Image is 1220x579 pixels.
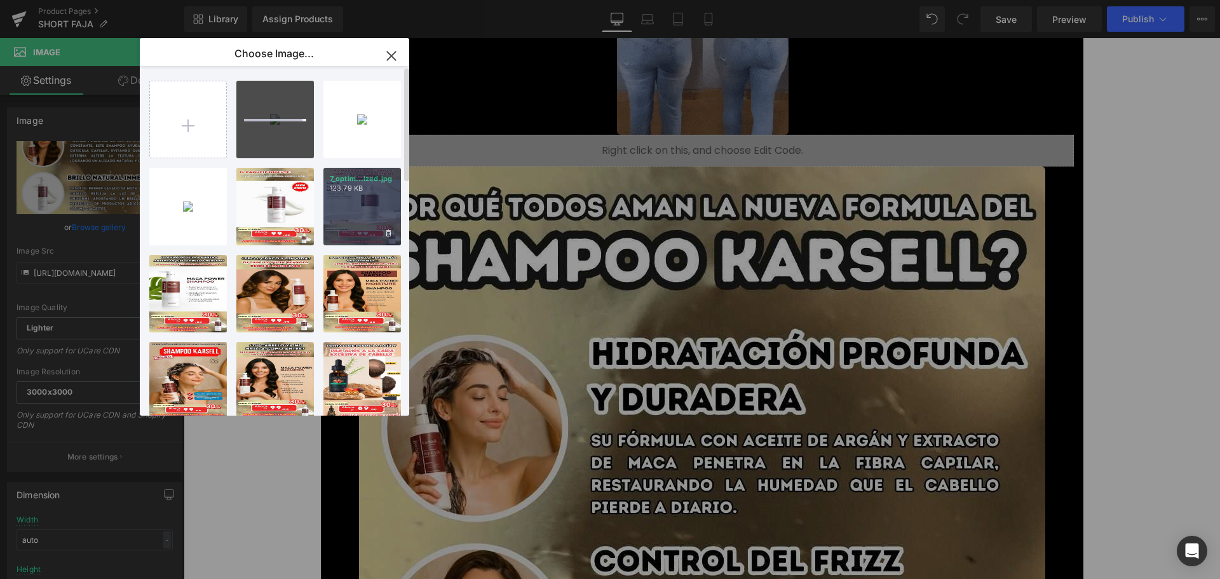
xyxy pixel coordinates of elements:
[234,47,314,60] p: Choose Image...
[330,184,395,193] p: 123.79 KB
[1177,536,1207,566] div: Open Intercom Messenger
[357,114,367,125] img: 7aa36e1f-d503-4cbb-8a4d-dec9bfe5a49a
[330,174,395,184] p: 7_optim...ized.jpg
[183,201,193,212] img: db8b5c9a-800d-499b-bf60-ec3a014b8938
